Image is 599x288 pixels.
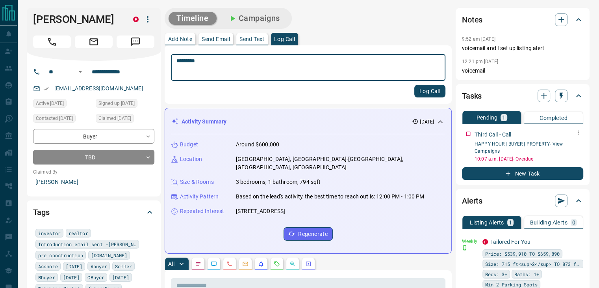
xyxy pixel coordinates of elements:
[202,36,230,42] p: Send Email
[475,155,583,163] p: 10:07 a.m. [DATE] - Overdue
[63,273,80,281] span: [DATE]
[87,273,104,281] span: CBuyer
[284,227,333,241] button: Regenerate
[462,191,583,210] div: Alerts
[242,261,249,267] svg: Emails
[36,99,64,107] span: Active [DATE]
[33,150,154,165] div: TBD
[91,251,127,259] span: [DOMAIN_NAME]
[462,44,583,52] p: voicemail and I set up listing alert
[66,262,83,270] span: [DATE]
[180,193,219,201] p: Activity Pattern
[180,207,224,215] p: Repeated Interest
[43,86,49,92] svg: Email Verified
[540,115,567,121] p: Completed
[236,178,321,186] p: 3 bedrooms, 1 bathroom, 794 sqft
[485,260,580,268] span: Size: 715 ft<sup>2</sup> TO 873 ft<sup>2</sup>
[420,118,434,125] p: [DATE]
[220,12,288,25] button: Campaigns
[182,118,226,126] p: Activity Summary
[305,261,312,267] svg: Agent Actions
[490,239,530,245] a: Tailored For You
[115,262,132,270] span: Seller
[236,155,445,172] p: [GEOGRAPHIC_DATA], [GEOGRAPHIC_DATA]-[GEOGRAPHIC_DATA], [GEOGRAPHIC_DATA], [GEOGRAPHIC_DATA]
[33,206,49,219] h2: Tags
[180,140,198,149] p: Budget
[133,17,139,22] div: property.ca
[462,238,478,245] p: Weekly
[38,273,55,281] span: Bbuyer
[462,36,495,42] p: 9:52 am [DATE]
[462,90,482,102] h2: Tasks
[98,114,131,122] span: Claimed [DATE]
[482,239,488,245] div: property.ca
[33,114,92,125] div: Thu Aug 07 2025
[36,114,73,122] span: Contacted [DATE]
[96,114,154,125] div: Fri Aug 01 2025
[462,167,583,180] button: New Task
[274,36,295,42] p: Log Call
[98,99,135,107] span: Signed up [DATE]
[180,178,214,186] p: Size & Rooms
[236,207,285,215] p: [STREET_ADDRESS]
[509,220,512,225] p: 1
[90,262,107,270] span: Abuyer
[236,140,279,149] p: Around $600,000
[572,220,575,225] p: 0
[462,67,583,75] p: voicemail
[462,13,482,26] h2: Notes
[236,193,424,201] p: Based on the lead's activity, the best time to reach out is: 12:00 PM - 1:00 PM
[514,270,539,278] span: Baths: 1+
[33,176,154,189] p: [PERSON_NAME]
[180,155,202,163] p: Location
[502,115,505,120] p: 1
[462,86,583,105] div: Tasks
[462,59,498,64] p: 12:21 pm [DATE]
[38,240,136,248] span: Introduction email sent -[PERSON_NAME]
[75,36,113,48] span: Email
[169,12,217,25] button: Timeline
[33,13,121,26] h1: [PERSON_NAME]
[168,36,192,42] p: Add Note
[96,99,154,110] div: Fri Aug 01 2025
[239,36,265,42] p: Send Text
[195,261,201,267] svg: Notes
[33,203,154,222] div: Tags
[33,129,154,144] div: Buyer
[76,67,85,77] button: Open
[289,261,296,267] svg: Opportunities
[33,36,71,48] span: Call
[485,270,507,278] span: Beds: 3+
[117,36,154,48] span: Message
[112,273,129,281] span: [DATE]
[54,85,143,92] a: [EMAIL_ADDRESS][DOMAIN_NAME]
[168,261,174,267] p: All
[462,10,583,29] div: Notes
[475,141,563,154] a: HAPPY HOUR | BUYER | PROPERTY- View Campaigns
[226,261,233,267] svg: Calls
[38,262,58,270] span: Asshole
[485,250,560,258] span: Price: $539,910 TO $659,890
[414,85,445,97] button: Log Call
[69,229,88,237] span: realtor
[274,261,280,267] svg: Requests
[258,261,264,267] svg: Listing Alerts
[470,220,504,225] p: Listing Alerts
[476,115,497,120] p: Pending
[475,131,511,139] p: Third Call - Call
[211,261,217,267] svg: Lead Browsing Activity
[530,220,567,225] p: Building Alerts
[38,229,61,237] span: investor
[462,194,482,207] h2: Alerts
[33,99,92,110] div: Fri Aug 01 2025
[38,251,83,259] span: pre construction
[33,168,154,176] p: Claimed By:
[171,114,445,129] div: Activity Summary[DATE]
[462,245,467,251] svg: Push Notification Only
